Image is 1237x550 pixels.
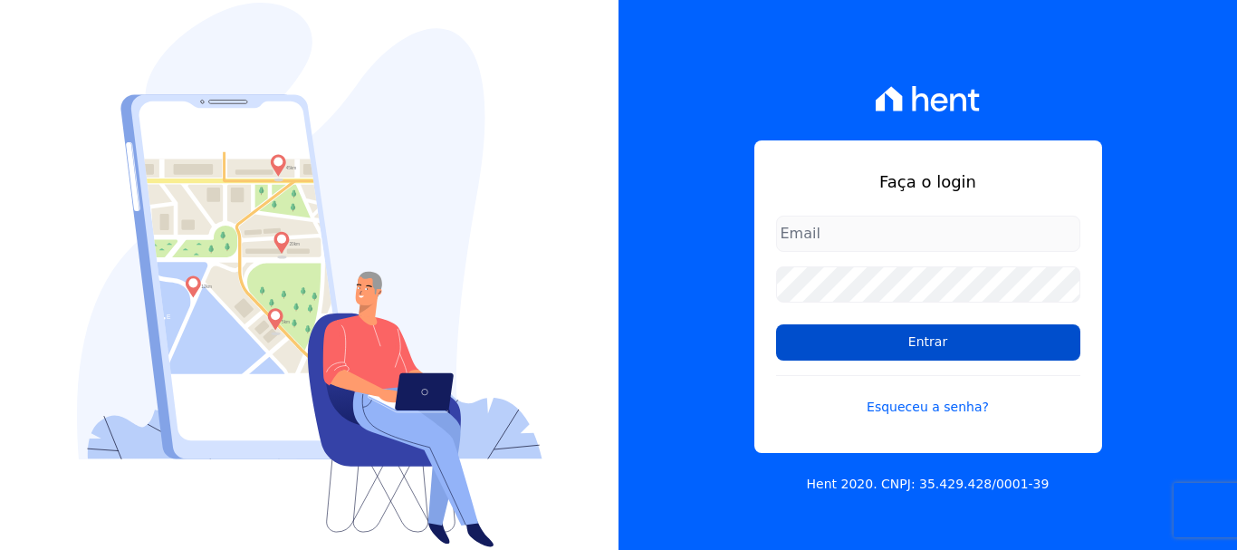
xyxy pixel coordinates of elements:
[776,169,1080,194] h1: Faça o login
[776,375,1080,417] a: Esqueceu a senha?
[807,475,1050,494] p: Hent 2020. CNPJ: 35.429.428/0001-39
[776,216,1080,252] input: Email
[77,3,542,547] img: Login
[776,324,1080,361] input: Entrar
